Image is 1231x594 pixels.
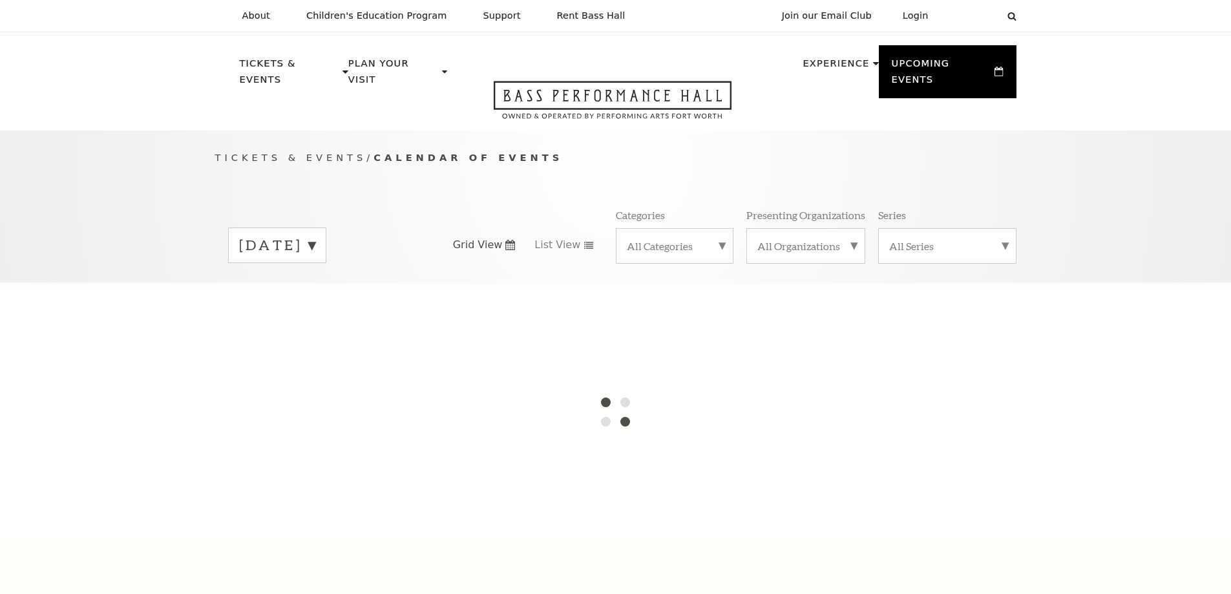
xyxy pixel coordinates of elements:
[453,238,503,252] span: Grid View
[240,56,340,95] p: Tickets & Events
[889,239,1005,253] label: All Series
[616,208,665,222] p: Categories
[534,238,580,252] span: List View
[627,239,722,253] label: All Categories
[348,56,439,95] p: Plan Your Visit
[878,208,906,222] p: Series
[803,56,869,79] p: Experience
[557,10,626,21] p: Rent Bass Hall
[242,10,270,21] p: About
[757,239,854,253] label: All Organizations
[483,10,521,21] p: Support
[215,152,367,163] span: Tickets & Events
[215,150,1016,166] p: /
[746,208,865,222] p: Presenting Organizations
[306,10,447,21] p: Children's Education Program
[374,152,563,163] span: Calendar of Events
[892,56,992,95] p: Upcoming Events
[239,235,315,255] label: [DATE]
[949,10,995,22] select: Select:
